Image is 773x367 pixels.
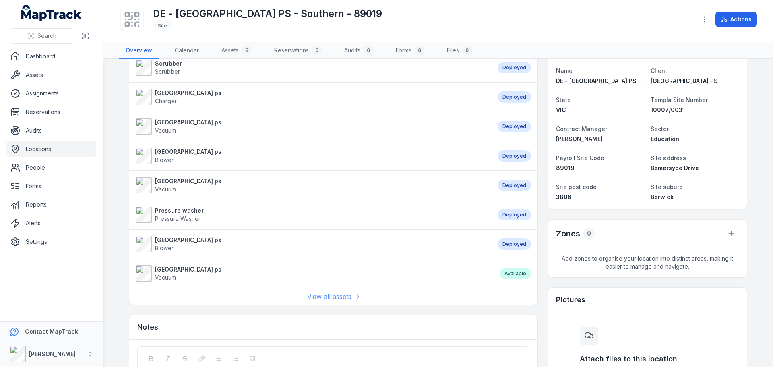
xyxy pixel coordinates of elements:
[6,67,96,83] a: Assets
[168,42,205,59] a: Calendar
[462,46,472,55] div: 0
[155,68,180,75] span: Scrubber
[155,215,200,222] span: Pressure Washer
[556,228,580,239] h2: Zones
[651,193,674,200] span: Berwick
[6,122,96,139] a: Audits
[556,154,604,161] span: Payroll Site Code
[556,193,572,200] span: 3806
[155,245,174,251] span: Blower
[215,42,258,59] a: Assets8
[136,236,490,252] a: [GEOGRAPHIC_DATA] psBlower
[651,67,667,74] span: Client
[556,77,694,84] span: DE - [GEOGRAPHIC_DATA] PS - Southern - 89019
[29,350,76,357] strong: [PERSON_NAME]
[556,96,571,103] span: State
[580,353,715,365] h3: Attach files to this location
[500,268,531,279] div: Available
[136,207,490,223] a: Pressure washerPressure Washer
[498,180,531,191] div: Deployed
[136,177,490,193] a: [GEOGRAPHIC_DATA] psVacuum
[715,12,757,27] button: Actions
[556,164,575,171] span: 89019
[155,148,221,156] strong: [GEOGRAPHIC_DATA] ps
[136,60,490,76] a: ScrubberScrubber
[37,32,56,40] span: Search
[6,104,96,120] a: Reservations
[651,96,708,103] span: Templa Site Number
[136,265,492,282] a: [GEOGRAPHIC_DATA] psVacuum
[548,248,747,277] span: Add zones to organise your location into distinct areas, making it easier to manage and navigate.
[556,183,597,190] span: Site post code
[136,118,490,135] a: [GEOGRAPHIC_DATA] psVacuum
[6,85,96,102] a: Assignments
[6,197,96,213] a: Reports
[155,265,221,274] strong: [GEOGRAPHIC_DATA] ps
[137,321,158,333] h3: Notes
[498,209,531,220] div: Deployed
[242,46,252,55] div: 8
[25,328,78,335] strong: Contact MapTrack
[651,135,679,142] span: Education
[6,48,96,64] a: Dashboard
[155,186,176,193] span: Vacuum
[498,62,531,73] div: Deployed
[155,236,221,244] strong: [GEOGRAPHIC_DATA] ps
[556,106,566,113] span: VIC
[6,160,96,176] a: People
[651,154,686,161] span: Site address
[6,215,96,231] a: Alerts
[556,67,573,74] span: Name
[153,20,172,31] div: Site
[6,178,96,194] a: Forms
[651,77,718,84] span: [GEOGRAPHIC_DATA] PS
[651,125,669,132] span: Sector
[153,7,382,20] h1: DE - [GEOGRAPHIC_DATA] PS - Southern - 89019
[155,274,176,281] span: Vacuum
[651,183,683,190] span: Site suburb
[155,89,221,97] strong: [GEOGRAPHIC_DATA] ps
[498,121,531,132] div: Deployed
[155,97,177,104] span: Charger
[498,150,531,162] div: Deployed
[155,207,204,215] strong: Pressure washer
[6,234,96,250] a: Settings
[155,118,221,126] strong: [GEOGRAPHIC_DATA] ps
[583,228,595,239] div: 0
[6,141,96,157] a: Locations
[10,28,74,44] button: Search
[155,127,176,134] span: Vacuum
[155,177,221,185] strong: [GEOGRAPHIC_DATA] ps
[498,91,531,103] div: Deployed
[21,5,82,21] a: MapTrack
[498,238,531,250] div: Deployed
[136,148,490,164] a: [GEOGRAPHIC_DATA] psBlower
[338,42,380,59] a: Audits0
[415,46,424,55] div: 0
[556,135,644,143] a: [PERSON_NAME]
[119,42,159,59] a: Overview
[155,60,182,68] strong: Scrubber
[364,46,373,55] div: 0
[440,42,478,59] a: Files0
[155,156,174,163] span: Blower
[556,294,585,305] h3: Pictures
[389,42,431,59] a: Forms0
[651,106,685,113] span: 10007/0031
[268,42,328,59] a: Reservations0
[307,292,360,301] a: View all assets
[136,89,490,105] a: [GEOGRAPHIC_DATA] psCharger
[312,46,322,55] div: 0
[651,164,699,171] span: Bemersyde Drive
[556,125,607,132] span: Contract Manager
